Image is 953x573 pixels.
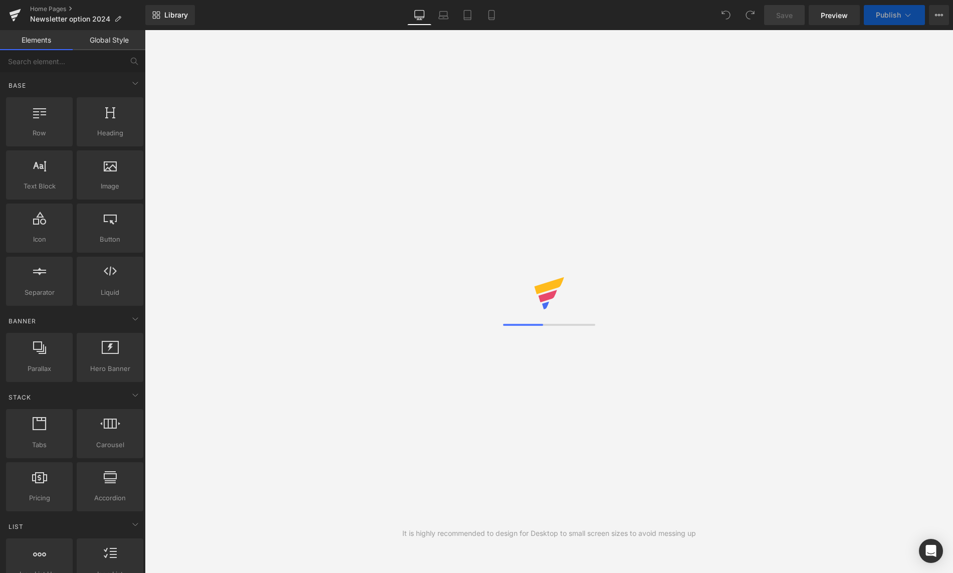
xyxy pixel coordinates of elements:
span: Image [80,181,140,192]
span: Banner [8,316,37,326]
span: Button [80,234,140,245]
span: Preview [821,10,848,21]
a: Tablet [455,5,480,25]
span: Text Block [9,181,70,192]
span: Publish [876,11,901,19]
a: New Library [145,5,195,25]
a: Desktop [407,5,431,25]
a: Mobile [480,5,504,25]
button: Redo [740,5,760,25]
a: Global Style [73,30,145,50]
span: Row [9,128,70,138]
button: More [929,5,949,25]
a: Home Pages [30,5,145,13]
span: Base [8,81,27,90]
span: Save [776,10,793,21]
span: Heading [80,128,140,138]
span: Separator [9,287,70,298]
div: It is highly recommended to design for Desktop to small screen sizes to avoid messing up [402,528,696,539]
span: Newsletter option 2024 [30,15,110,23]
span: Icon [9,234,70,245]
span: Accordion [80,493,140,503]
a: Preview [809,5,860,25]
a: Laptop [431,5,455,25]
div: Open Intercom Messenger [919,539,943,563]
span: Stack [8,393,32,402]
span: Hero Banner [80,363,140,374]
span: Library [164,11,188,20]
span: Parallax [9,363,70,374]
span: Liquid [80,287,140,298]
span: Tabs [9,440,70,450]
button: Publish [864,5,925,25]
span: List [8,522,25,531]
button: Undo [716,5,736,25]
span: Carousel [80,440,140,450]
span: Pricing [9,493,70,503]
